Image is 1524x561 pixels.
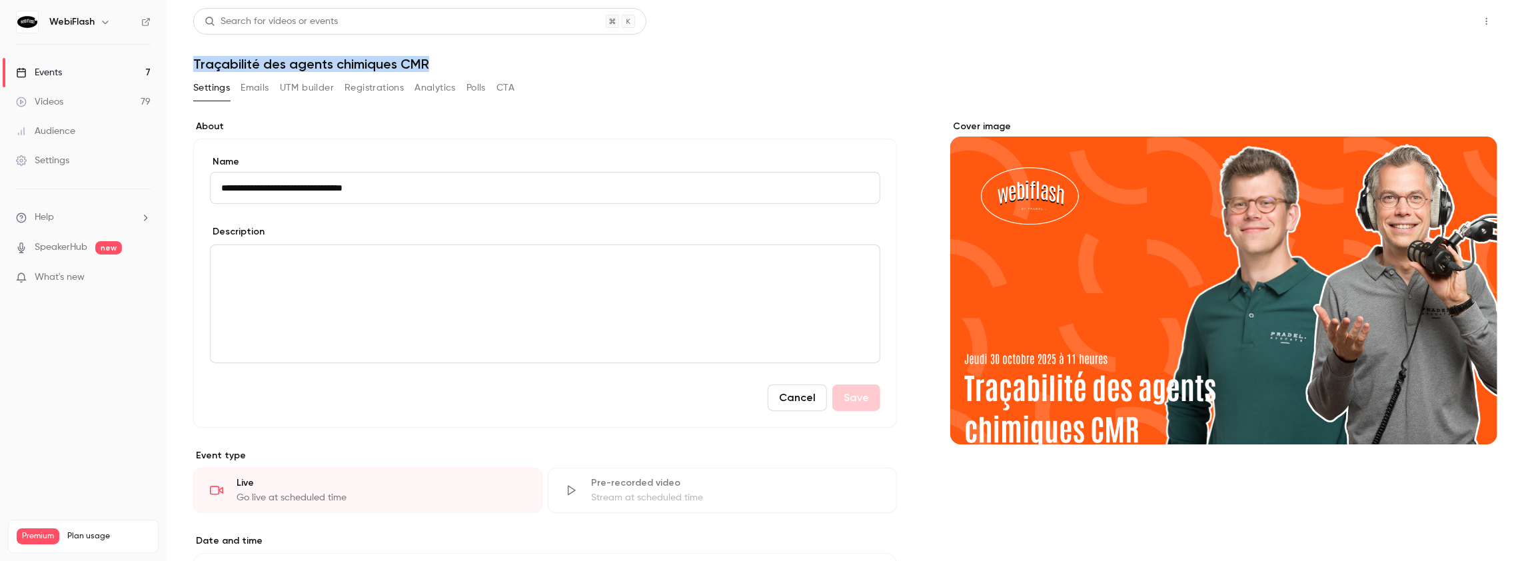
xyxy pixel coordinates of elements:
[95,241,122,255] span: new
[280,77,334,99] button: UTM builder
[17,528,59,544] span: Premium
[414,77,456,99] button: Analytics
[237,476,526,490] div: Live
[548,468,897,513] div: Pre-recorded videoStream at scheduled time
[16,154,69,167] div: Settings
[67,531,150,542] span: Plan usage
[345,77,404,99] button: Registrations
[591,476,880,490] div: Pre-recorded video
[193,56,1497,72] h1: Traçabilité des agents chimiques CMR
[210,225,265,239] label: Description
[496,77,514,99] button: CTA
[16,211,151,225] li: help-dropdown-opener
[210,155,880,169] label: Name
[49,15,95,29] h6: WebiFlash
[135,272,151,284] iframe: Noticeable Trigger
[16,125,75,138] div: Audience
[35,211,54,225] span: Help
[950,120,1497,133] label: Cover image
[35,241,87,255] a: SpeakerHub
[768,384,827,411] button: Cancel
[237,491,526,504] div: Go live at scheduled time
[591,491,880,504] div: Stream at scheduled time
[193,449,897,462] p: Event type
[211,245,880,362] div: editor
[466,77,486,99] button: Polls
[205,15,338,29] div: Search for videos or events
[193,468,542,513] div: LiveGo live at scheduled time
[950,120,1497,444] section: Cover image
[210,245,880,363] section: description
[1413,8,1465,35] button: Share
[16,95,63,109] div: Videos
[17,11,38,33] img: WebiFlash
[35,271,85,284] span: What's new
[16,66,62,79] div: Events
[193,534,897,548] label: Date and time
[193,77,230,99] button: Settings
[193,120,897,133] label: About
[241,77,269,99] button: Emails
